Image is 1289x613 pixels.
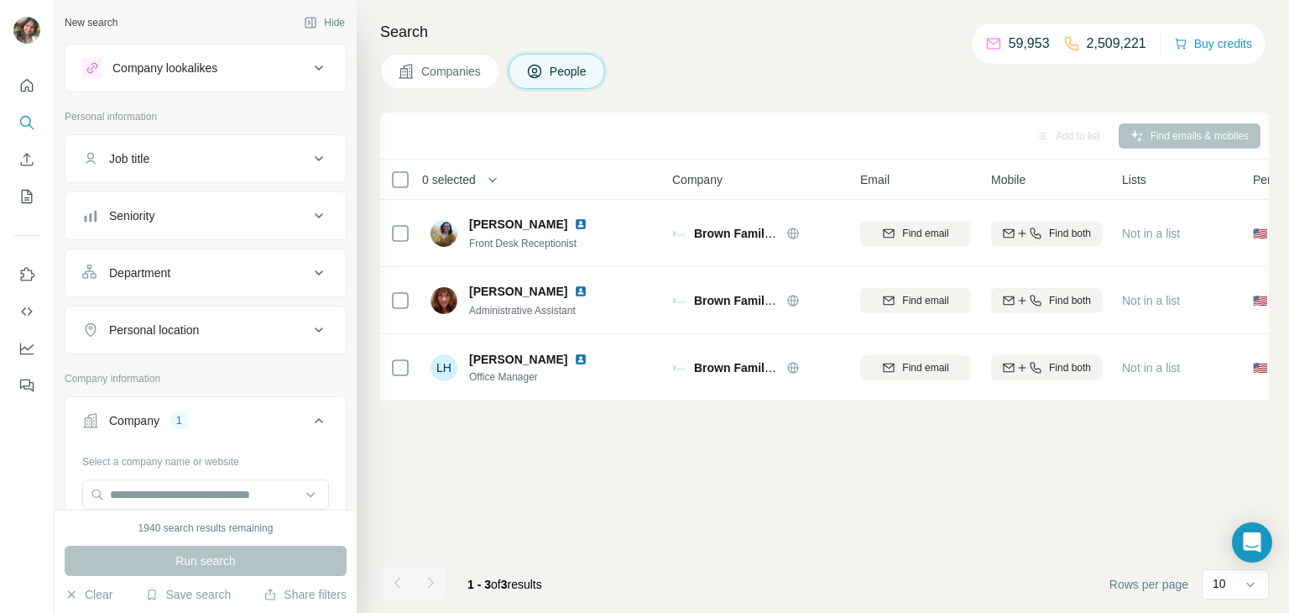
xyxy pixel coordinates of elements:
span: of [491,578,501,591]
button: Job title [65,139,346,179]
span: [PERSON_NAME] [469,283,567,300]
div: Company [109,412,159,429]
span: [PERSON_NAME] [469,351,567,368]
span: Rows per page [1109,576,1188,593]
span: Mobile [991,171,1025,188]
div: Seniority [109,207,154,224]
span: People [550,63,588,80]
span: Find both [1049,360,1091,375]
div: Job title [109,150,149,167]
button: Search [13,107,40,138]
img: Logo of Brown Family Chiropractic [672,361,686,375]
img: LinkedIn logo [574,217,587,231]
span: 🇺🇸 [1253,225,1267,242]
span: Company [672,171,723,188]
div: Company lookalikes [112,60,217,76]
button: Find both [991,355,1102,380]
button: Dashboard [13,333,40,364]
span: Find both [1049,226,1091,241]
span: Lists [1122,171,1146,188]
span: Not in a list [1122,294,1180,307]
div: Department [109,265,170,281]
button: Find both [991,221,1102,246]
img: Avatar [13,17,40,44]
button: Find email [860,288,971,313]
button: Feedback [13,370,40,401]
span: Front Desk Receptionist [469,238,577,249]
span: Administrative Assistant [469,305,576,317]
span: Brown Family [MEDICAL_DATA] [694,361,873,375]
button: Clear [65,586,112,603]
span: 🇺🇸 [1253,292,1267,309]
div: Open Intercom Messenger [1232,522,1272,563]
img: LinkedIn logo [574,353,587,366]
div: 1940 search results remaining [138,521,274,536]
span: 1 - 3 [467,578,491,591]
span: Brown Family [MEDICAL_DATA] [694,294,873,307]
span: Not in a list [1122,227,1180,240]
button: Use Surfe on LinkedIn [13,259,40,290]
img: Logo of Brown Family Chiropractic [672,227,686,240]
p: Company information [65,371,347,386]
div: 1 [170,413,189,428]
p: 10 [1213,575,1226,592]
button: Buy credits [1174,32,1252,55]
p: Personal information [65,109,347,124]
button: Company lookalikes [65,48,346,88]
button: Company1 [65,401,346,448]
span: Find email [902,226,948,241]
span: Find email [902,360,948,375]
button: Personal location [65,310,346,350]
div: New search [65,15,117,30]
img: Logo of Brown Family Chiropractic [672,294,686,307]
h4: Search [380,20,1269,44]
p: 59,953 [1009,34,1050,54]
img: Avatar [431,287,457,314]
span: Email [860,171,890,188]
span: results [467,578,542,591]
div: LH [431,354,457,381]
span: 🇺🇸 [1253,359,1267,376]
button: Seniority [65,196,346,236]
button: Find both [991,288,1102,313]
span: Not in a list [1122,361,1180,375]
span: 3 [501,578,508,591]
img: Avatar [431,220,457,247]
button: Quick start [13,71,40,101]
div: Personal location [109,322,199,338]
span: Find email [902,293,948,308]
span: Office Manager [469,369,608,385]
button: Find email [860,221,971,246]
span: Brown Family [MEDICAL_DATA] [694,227,873,240]
p: 2,509,221 [1087,34,1146,54]
div: Select a company name or website [82,448,329,469]
button: Use Surfe API [13,296,40,327]
button: Save search [145,586,231,603]
button: Find email [860,355,971,380]
span: Companies [421,63,483,80]
button: Enrich CSV [13,144,40,175]
span: Find both [1049,293,1091,308]
button: My lists [13,181,40,212]
span: 0 selected [422,171,476,188]
button: Hide [292,10,357,35]
button: Department [65,253,346,293]
button: Share filters [264,586,347,603]
img: LinkedIn logo [574,285,587,298]
span: [PERSON_NAME] [469,216,567,233]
